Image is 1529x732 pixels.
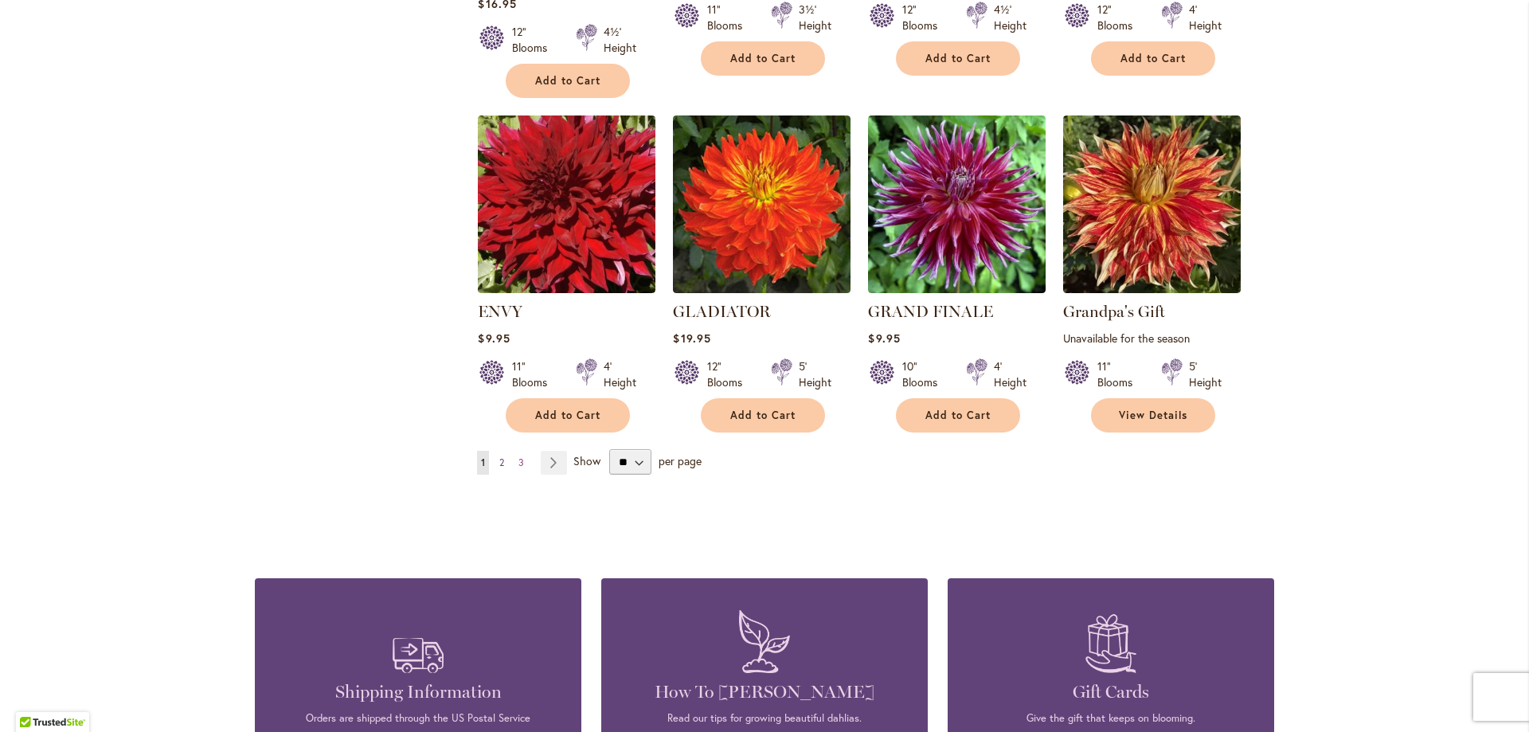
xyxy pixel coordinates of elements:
p: Unavailable for the season [1063,331,1241,346]
button: Add to Cart [896,41,1020,76]
div: 12" Blooms [512,24,557,56]
span: Add to Cart [925,409,991,422]
button: Add to Cart [506,398,630,433]
div: 12" Blooms [902,2,947,33]
div: 4' Height [1189,2,1222,33]
button: Add to Cart [701,398,825,433]
button: Add to Cart [1091,41,1215,76]
span: 3 [518,456,524,468]
span: Add to Cart [925,52,991,65]
img: Envy [478,115,655,293]
div: 4½' Height [604,24,636,56]
img: Gladiator [673,115,851,293]
div: 11" Blooms [1097,358,1142,390]
span: View Details [1119,409,1187,422]
span: Add to Cart [535,74,600,88]
img: Grand Finale [868,115,1046,293]
a: ENVY [478,302,522,321]
iframe: Launch Accessibility Center [12,675,57,720]
div: 4' Height [604,358,636,390]
div: 5' Height [1189,358,1222,390]
span: Add to Cart [1120,52,1186,65]
span: Add to Cart [730,52,796,65]
div: 11" Blooms [512,358,557,390]
img: Grandpa's Gift [1063,115,1241,293]
p: Orders are shipped through the US Postal Service [279,711,557,726]
div: 11" Blooms [707,2,752,33]
span: $9.95 [868,331,900,346]
a: 3 [514,451,528,475]
div: 4' Height [994,358,1027,390]
a: Grandpa's Gift [1063,281,1241,296]
span: 2 [499,456,504,468]
span: per page [659,453,702,468]
span: $19.95 [673,331,710,346]
div: 3½' Height [799,2,831,33]
div: 12" Blooms [707,358,752,390]
p: Give the gift that keeps on blooming. [972,711,1250,726]
a: GRAND FINALE [868,302,993,321]
a: Grand Finale [868,281,1046,296]
h4: Shipping Information [279,681,557,703]
div: 4½' Height [994,2,1027,33]
span: 1 [481,456,485,468]
div: 5' Height [799,358,831,390]
span: Show [573,453,600,468]
span: Add to Cart [535,409,600,422]
p: Read our tips for growing beautiful dahlias. [625,711,904,726]
button: Add to Cart [506,64,630,98]
a: GLADIATOR [673,302,771,321]
button: Add to Cart [701,41,825,76]
span: Add to Cart [730,409,796,422]
a: Grandpa's Gift [1063,302,1165,321]
h4: Gift Cards [972,681,1250,703]
a: Gladiator [673,281,851,296]
div: 12" Blooms [1097,2,1142,33]
h4: How To [PERSON_NAME] [625,681,904,703]
div: 10" Blooms [902,358,947,390]
a: View Details [1091,398,1215,433]
a: Envy [478,281,655,296]
span: $9.95 [478,331,510,346]
a: 2 [495,451,508,475]
button: Add to Cart [896,398,1020,433]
